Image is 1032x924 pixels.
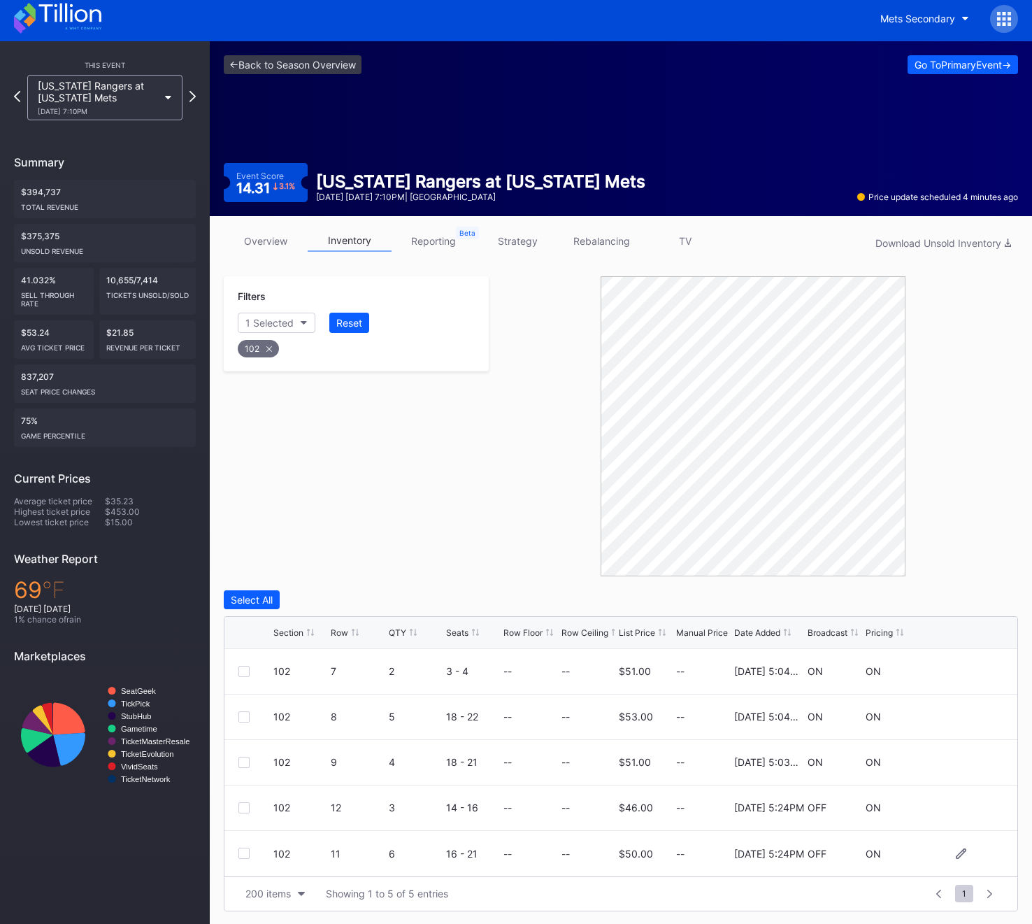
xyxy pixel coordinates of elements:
[503,627,543,638] div: Row Floor
[224,230,308,252] a: overview
[619,627,655,638] div: List Price
[14,408,196,447] div: 75%
[14,364,196,403] div: 837,207
[21,241,189,255] div: Unsold Revenue
[866,665,881,677] div: ON
[446,627,468,638] div: Seats
[121,699,150,708] text: TickPick
[808,711,823,723] div: ON
[329,313,369,333] button: Reset
[99,268,196,315] div: 10,655/7,414
[389,627,406,638] div: QTY
[316,192,645,202] div: [DATE] [DATE] 7:10PM | [GEOGRAPHIC_DATA]
[389,665,443,677] div: 2
[561,756,570,768] div: --
[392,230,475,252] a: reporting
[21,338,87,352] div: Avg ticket price
[336,317,362,329] div: Reset
[236,181,296,195] div: 14.31
[308,230,392,252] a: inventory
[14,224,196,262] div: $375,375
[734,627,780,638] div: Date Added
[446,711,500,723] div: 18 - 22
[866,711,881,723] div: ON
[857,192,1018,202] div: Price update scheduled 4 minutes ago
[868,234,1018,253] button: Download Unsold Inventory
[245,888,291,900] div: 200 items
[121,762,158,771] text: VividSeats
[676,802,730,813] div: --
[21,285,87,308] div: Sell Through Rate
[273,802,327,813] div: 102
[331,627,348,638] div: Row
[121,725,157,733] text: Gametime
[21,197,189,211] div: Total Revenue
[106,338,189,352] div: Revenue per ticket
[734,802,804,813] div: [DATE] 5:24PM
[619,711,653,723] div: $53.00
[619,802,653,813] div: $46.00
[21,382,189,396] div: seat price changes
[14,471,196,485] div: Current Prices
[808,665,823,677] div: ON
[808,756,823,768] div: ON
[273,848,327,860] div: 102
[231,594,273,606] div: Select All
[446,802,500,813] div: 14 - 16
[734,848,804,860] div: [DATE] 5:24PM
[331,711,385,723] div: 8
[14,61,196,69] div: This Event
[676,627,728,638] div: Manual Price
[121,737,189,746] text: TicketMasterResale
[326,888,448,900] div: Showing 1 to 5 of 5 entries
[866,756,881,768] div: ON
[870,6,980,31] button: Mets Secondary
[121,687,156,695] text: SeatGeek
[955,885,973,902] span: 1
[808,848,826,860] div: OFF
[503,711,512,723] div: --
[619,848,653,860] div: $50.00
[14,268,94,315] div: 41.032%
[389,756,443,768] div: 4
[38,107,158,115] div: [DATE] 7:10PM
[238,313,315,333] button: 1 Selected
[866,848,881,860] div: ON
[559,230,643,252] a: rebalancing
[676,711,730,723] div: --
[105,517,196,527] div: $15.00
[224,55,361,74] a: <-Back to Season Overview
[561,711,570,723] div: --
[875,237,1011,249] div: Download Unsold Inventory
[273,711,327,723] div: 102
[734,711,805,723] div: [DATE] 5:04PM
[14,320,94,359] div: $53.24
[245,317,294,329] div: 1 Selected
[238,340,279,357] div: 102
[503,802,512,813] div: --
[273,756,327,768] div: 102
[676,665,730,677] div: --
[105,496,196,506] div: $35.23
[446,848,500,860] div: 16 - 21
[808,627,847,638] div: Broadcast
[561,665,570,677] div: --
[561,848,570,860] div: --
[14,496,105,506] div: Average ticket price
[561,802,570,813] div: --
[866,627,893,638] div: Pricing
[331,802,385,813] div: 12
[14,674,196,796] svg: Chart title
[734,665,805,677] div: [DATE] 5:04PM
[676,756,730,768] div: --
[446,756,500,768] div: 18 - 21
[866,802,881,813] div: ON
[331,756,385,768] div: 9
[238,290,475,302] div: Filters
[808,802,826,813] div: OFF
[105,506,196,517] div: $453.00
[14,155,196,169] div: Summary
[14,180,196,218] div: $394,737
[273,665,327,677] div: 102
[503,848,512,860] div: --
